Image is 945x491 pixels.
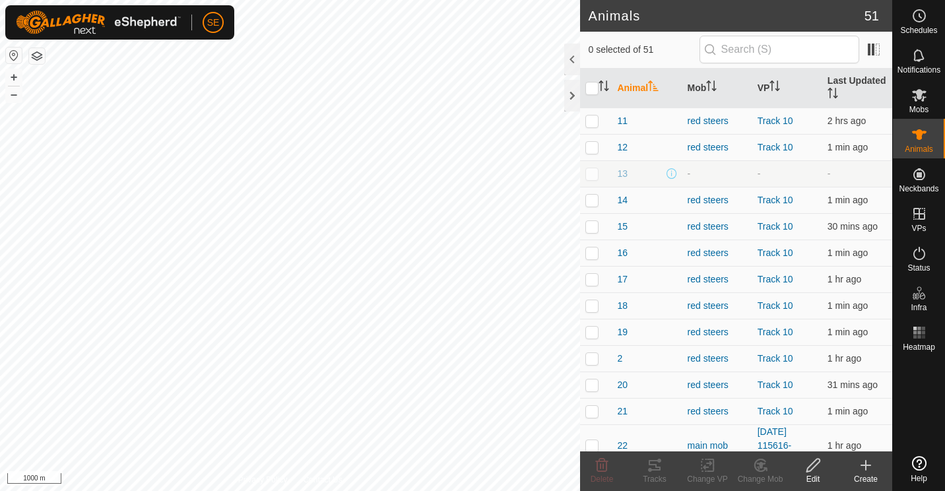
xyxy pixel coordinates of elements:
div: Change VP [681,473,734,485]
button: Reset Map [6,48,22,63]
a: Track 10 [758,353,793,364]
h2: Animals [588,8,864,24]
span: 17 [617,273,628,286]
th: VP [752,69,822,108]
a: Track 10 [758,274,793,284]
a: Track 10 [758,221,793,232]
span: 12 [617,141,628,154]
p-sorticon: Activate to sort [706,82,717,93]
span: 11 Sept 2025, 2:05 pm [828,247,868,258]
span: 51 [864,6,879,26]
th: Mob [682,69,752,108]
span: Neckbands [899,185,938,193]
span: 21 [617,405,628,418]
p-sorticon: Activate to sort [769,82,780,93]
a: Track 10 [758,142,793,152]
a: Contact Us [303,474,342,486]
span: 15 [617,220,628,234]
span: Notifications [897,66,940,74]
div: red steers [688,273,747,286]
div: red steers [688,141,747,154]
div: red steers [688,352,747,366]
span: Infra [911,304,927,311]
div: Edit [787,473,839,485]
span: 13 [617,167,628,181]
span: Animals [905,145,933,153]
span: 11 Sept 2025, 1:35 pm [828,379,878,390]
input: Search (S) [700,36,859,63]
div: - [688,167,747,181]
a: Track 10 [758,327,793,337]
span: 22 [617,439,628,453]
span: Help [911,475,927,482]
span: 11 Sept 2025, 2:05 pm [828,327,868,337]
button: + [6,69,22,85]
div: red steers [688,114,747,128]
div: red steers [688,325,747,339]
span: 16 [617,246,628,260]
span: 11 Sept 2025, 1:35 pm [828,221,878,232]
span: Mobs [909,106,929,114]
div: Change Mob [734,473,787,485]
div: red steers [688,220,747,234]
div: red steers [688,193,747,207]
div: red steers [688,405,747,418]
a: Track 10 [758,247,793,258]
span: Delete [591,475,614,484]
div: red steers [688,299,747,313]
span: 20 [617,378,628,392]
a: Track 10 [758,406,793,416]
p-sorticon: Activate to sort [599,82,609,93]
span: 14 [617,193,628,207]
span: Heatmap [903,343,935,351]
span: 11 Sept 2025, 2:05 pm [828,406,868,416]
div: main mob [688,439,747,453]
span: 11 [617,114,628,128]
p-sorticon: Activate to sort [828,90,838,100]
span: 11 Sept 2025, 1:05 pm [828,353,861,364]
a: Track 10 [758,379,793,390]
span: VPs [911,224,926,232]
a: Track 10 [758,115,793,126]
button: – [6,86,22,102]
app-display-virtual-paddock-transition: - [758,168,761,179]
a: Track 10 [758,195,793,205]
div: Tracks [628,473,681,485]
span: 11 Sept 2025, 1:05 pm [828,274,861,284]
span: 11 Sept 2025, 2:05 pm [828,300,868,311]
span: SE [207,16,220,30]
span: 19 [617,325,628,339]
button: Map Layers [29,48,45,64]
span: 11 Sept 2025, 2:05 pm [828,195,868,205]
div: Create [839,473,892,485]
th: Animal [612,69,682,108]
img: Gallagher Logo [16,11,181,34]
a: Help [893,451,945,488]
span: Status [907,264,930,272]
span: Schedules [900,26,937,34]
a: Privacy Policy [238,474,288,486]
p-sorticon: Activate to sort [648,82,659,93]
a: [DATE] 115616-VP004 [758,426,791,465]
div: red steers [688,246,747,260]
div: red steers [688,378,747,392]
span: 11 Sept 2025, 2:05 pm [828,142,868,152]
span: 0 selected of 51 [588,43,699,57]
span: - [828,168,831,179]
th: Last Updated [822,69,892,108]
a: Track 10 [758,300,793,311]
span: 11 Sept 2025, 1:05 pm [828,440,861,451]
span: 2 [617,352,622,366]
span: 18 [617,299,628,313]
span: 11 Sept 2025, 12:05 pm [828,115,866,126]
